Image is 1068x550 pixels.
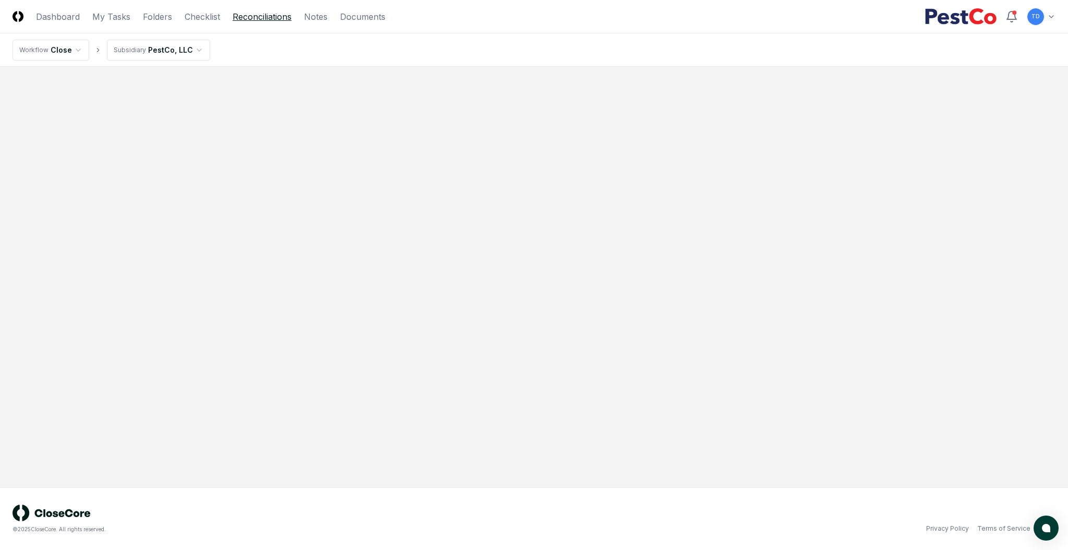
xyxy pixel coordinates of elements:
[13,40,210,61] nav: breadcrumb
[185,10,220,23] a: Checklist
[13,11,23,22] img: Logo
[13,505,91,521] img: logo
[114,45,146,55] div: Subsidiary
[304,10,327,23] a: Notes
[925,8,997,25] img: PestCo logo
[926,524,969,533] a: Privacy Policy
[1034,516,1059,541] button: atlas-launcher
[977,524,1030,533] a: Terms of Service
[233,10,292,23] a: Reconciliations
[13,525,534,533] div: © 2025 CloseCore. All rights reserved.
[1031,13,1040,20] span: TD
[19,45,48,55] div: Workflow
[143,10,172,23] a: Folders
[1026,7,1045,26] button: TD
[340,10,385,23] a: Documents
[92,10,130,23] a: My Tasks
[36,10,80,23] a: Dashboard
